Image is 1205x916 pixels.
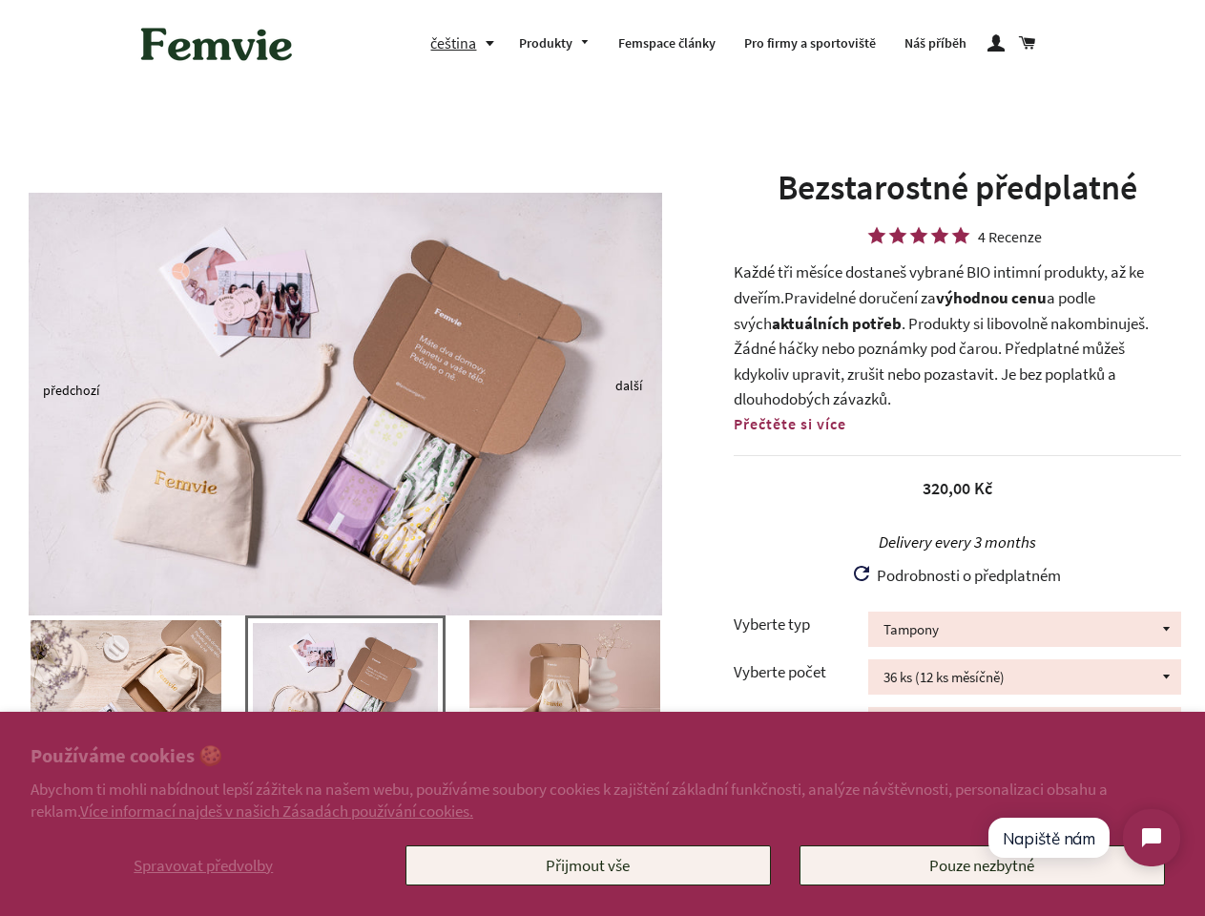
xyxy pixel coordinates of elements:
div: 4 Recenze [978,230,1042,243]
img: TER06153_nahled_55e4d994-aa26-4205-95cb-2843203b3a89_400x.jpg [253,623,438,751]
b: výhodnou cenu [936,287,1047,308]
img: TER06153_nahled_55e4d994-aa26-4205-95cb-2843203b3a89_800x.jpg [29,193,662,615]
span: . [902,313,905,334]
span: Pravidelné doručení za [784,287,936,308]
button: Next [615,385,625,390]
button: Podrobnosti o předplatném [848,562,1067,590]
span: Přečtěte si více [734,414,846,433]
button: čeština [430,31,505,56]
a: Náš příběh [890,19,981,69]
img: Femvie [131,14,302,73]
span: Podrobnosti o předplatném [869,565,1061,586]
label: Vyberte počet [734,659,868,685]
label: Vyberte kombinaci* [734,708,868,734]
a: Více informací najdeš v našich Zásadách používání cookies. [80,801,473,822]
button: Přijmout vše [405,845,771,885]
span: a podle svých [734,287,1095,334]
b: aktuálních potřeb [772,313,902,334]
h2: Používáme cookies 🍪 [31,742,1174,770]
button: Spravovat předvolby [31,845,377,885]
h1: Bezstarostné předplatné [734,164,1181,212]
img: TER07046_nahled_e819ef39-4be1-4e26-87ba-be875aeae645_400x.jpg [31,620,221,754]
span: 320,00 Kč [923,477,992,499]
button: Pouze nezbytné [800,845,1165,885]
a: Femspace články [604,19,730,69]
a: Pro firmy a sportoviště [730,19,890,69]
p: Abychom ti mohli nabídnout lepší zážitek na našem webu, používáme soubory cookies k zajištění zák... [31,779,1174,821]
p: Každé tři měsíce dostaneš vybrané BIO intimní produkty, až ke dveřím. Produkty si libovolně nakom... [734,260,1181,411]
span: Spravovat předvolby [134,855,273,876]
img: TER07022_nahled_8cbbf038-df9d-495c-8a81-dc3926471646_400x.jpg [469,620,660,754]
label: Delivery every 3 months [879,531,1036,552]
a: Produkty [505,19,604,69]
label: Vyberte typ [734,612,868,637]
button: Previous [43,390,52,395]
iframe: Tidio Chat [970,793,1196,883]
